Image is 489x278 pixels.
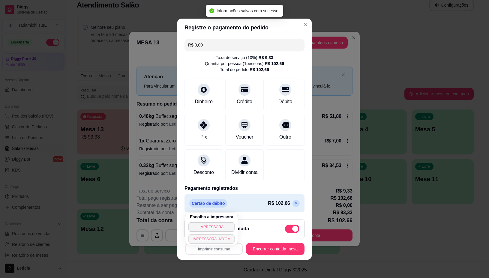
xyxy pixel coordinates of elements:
[188,222,235,232] button: IMPRESSORA
[189,199,227,208] p: Cartão de débito
[278,98,292,105] div: Débito
[237,98,252,105] div: Crédito
[184,185,304,192] p: Pagamento registrados
[177,19,312,37] header: Registre o pagamento do pedido
[301,20,310,29] button: Close
[205,61,284,67] div: Quantia por pessoa ( 1 pessoas)
[279,133,291,141] div: Outro
[268,200,290,207] p: R$ 102,66
[195,98,213,105] div: Dinheiro
[209,8,214,13] span: check-circle
[231,169,258,176] div: Dividir conta
[193,169,214,176] div: Desconto
[200,133,207,141] div: Pix
[185,243,243,255] button: Imprimir consumo
[265,61,284,67] div: R$ 102,66
[259,55,273,61] div: R$ 9,33
[246,243,304,255] button: Encerrar conta da mesa
[188,39,301,51] input: Ex.: hambúrguer de cordeiro
[188,234,235,244] button: IMPRESSORA HAYOM
[250,67,269,73] div: R$ 102,66
[220,67,269,73] div: Total do pedido
[190,214,233,220] h4: Escolha a impressora
[216,55,273,61] div: Taxa de serviço ( 10 %)
[217,8,280,13] span: Informações salvas com sucesso!
[236,133,253,141] div: Voucher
